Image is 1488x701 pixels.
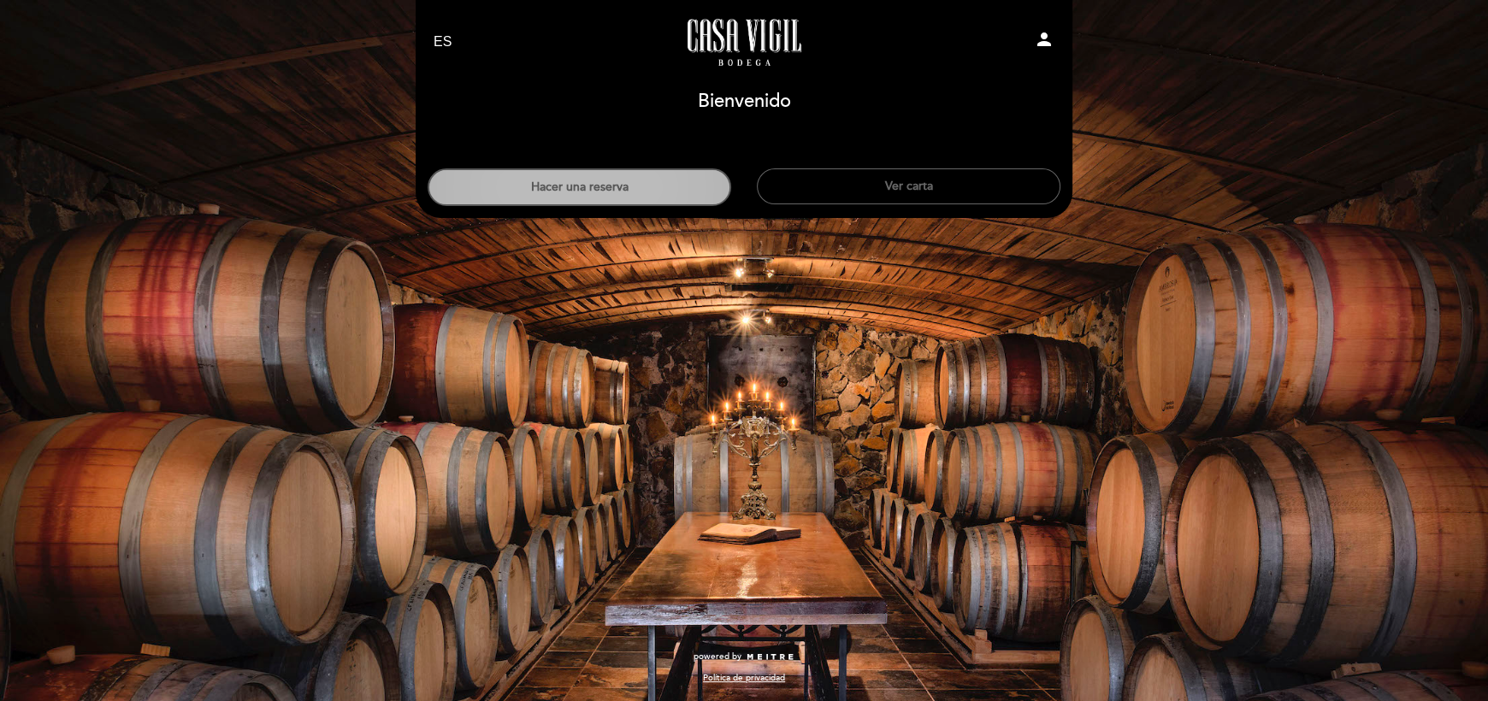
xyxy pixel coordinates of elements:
h1: Bienvenido [698,91,791,112]
button: Ver carta [757,168,1060,204]
i: person [1034,29,1054,50]
button: Hacer una reserva [428,168,731,206]
a: Casa Vigil - Restaurante [637,19,851,66]
a: Política de privacidad [703,672,785,684]
span: powered by [694,651,741,663]
img: MEITRE [746,653,794,662]
button: person [1034,29,1054,56]
a: powered by [694,651,794,663]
